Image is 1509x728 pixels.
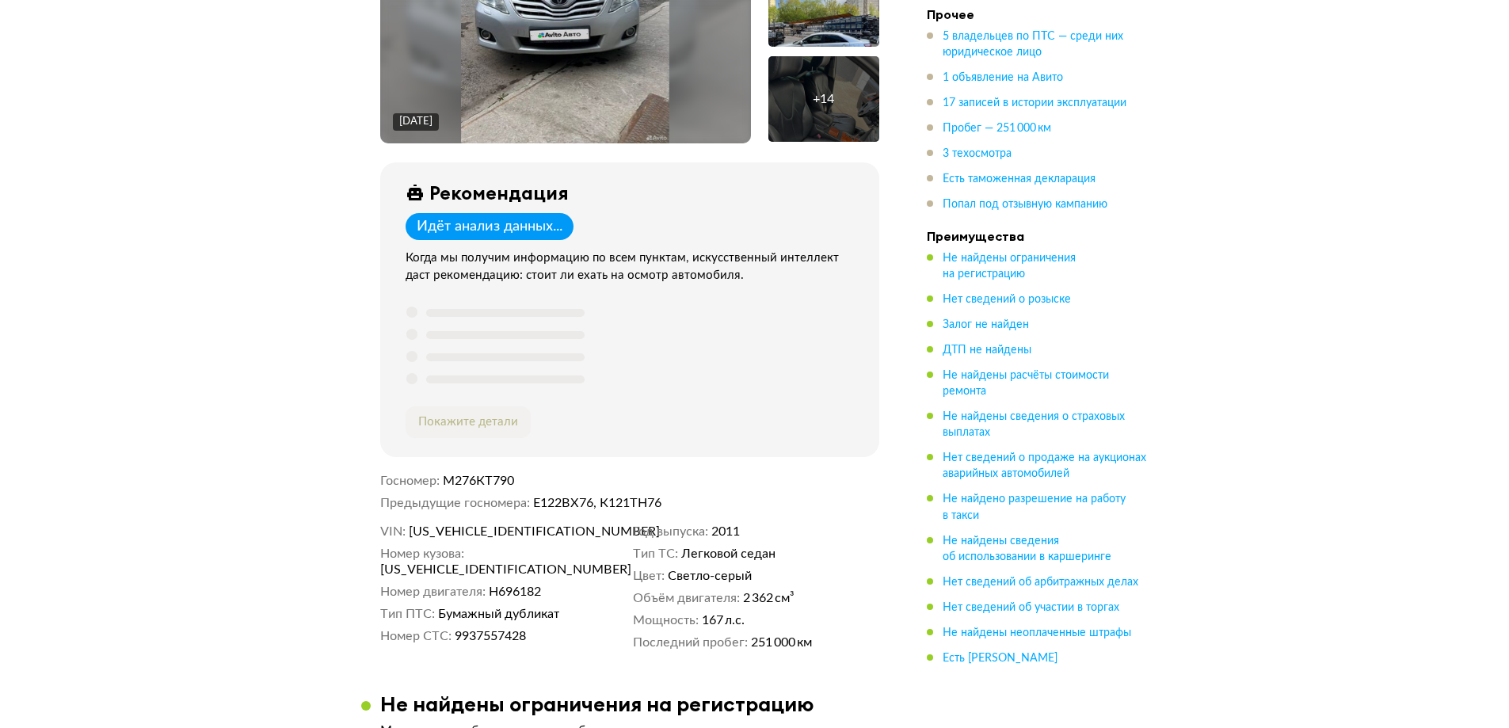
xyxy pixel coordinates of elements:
span: 9937557428 [455,628,526,644]
span: 1 объявление на Авито [943,72,1063,83]
dt: Мощность [633,612,699,628]
span: Не найдены ограничения на регистрацию [943,253,1076,280]
span: 5 владельцев по ПТС — среди них юридическое лицо [943,31,1123,58]
span: [US_VEHICLE_IDENTIFICATION_NUMBER] [380,562,562,577]
span: Бумажный дубликат [438,606,559,622]
span: [US_VEHICLE_IDENTIFICATION_NUMBER] [409,524,591,539]
span: Покажите детали [418,416,518,428]
span: Не найдены сведения о страховых выплатах [943,411,1125,438]
button: Покажите детали [406,406,531,438]
span: Попал под отзывную кампанию [943,199,1107,210]
span: Нет сведений об участии в торгах [943,601,1119,612]
span: М276КТ790 [443,475,514,487]
div: [DATE] [399,115,433,129]
span: 167 л.с. [702,612,745,628]
span: 2011 [711,524,740,539]
dt: Объём двигателя [633,590,740,606]
dt: Год выпуска [633,524,708,539]
dt: VIN [380,524,406,539]
dd: Е122ВХ76, К121ТН76 [533,495,879,511]
div: + 14 [813,91,834,107]
div: Идёт анализ данных... [417,218,562,235]
dt: Номер кузова [380,546,464,562]
dt: Номер СТС [380,628,452,644]
span: 2 362 см³ [743,590,795,606]
span: Пробег — 251 000 км [943,123,1051,134]
span: Н696182 [489,584,541,600]
h4: Прочее [927,6,1149,22]
dt: Госномер [380,473,440,489]
dt: Предыдущие госномера [380,495,530,511]
div: Рекомендация [429,181,569,204]
span: Залог не найден [943,319,1029,330]
span: Есть таможенная декларация [943,173,1096,185]
span: Есть [PERSON_NAME] [943,652,1057,663]
dt: Последний пробег [633,635,748,650]
span: Нет сведений о розыске [943,294,1071,305]
span: Нет сведений об арбитражных делах [943,576,1138,587]
span: Не найдены расчёты стоимости ремонта [943,370,1109,397]
span: Не найдены неоплаченные штрафы [943,627,1131,638]
span: ДТП не найдены [943,345,1031,356]
dt: Тип ТС [633,546,678,562]
span: Не найдено разрешение на работу в такси [943,494,1126,520]
span: 3 техосмотра [943,148,1012,159]
span: 251 000 км [751,635,812,650]
span: Нет сведений о продаже на аукционах аварийных автомобилей [943,452,1146,479]
span: 17 записей в истории эксплуатации [943,97,1126,109]
span: Не найдены сведения об использовании в каршеринге [943,535,1111,562]
div: Когда мы получим информацию по всем пунктам, искусственный интеллект даст рекомендацию: стоит ли ... [406,250,860,284]
h4: Преимущества [927,228,1149,244]
dt: Тип ПТС [380,606,435,622]
dt: Номер двигателя [380,584,486,600]
span: Легковой седан [681,546,775,562]
span: Светло-серый [668,568,752,584]
h3: Не найдены ограничения на регистрацию [380,692,814,716]
dt: Цвет [633,568,665,584]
